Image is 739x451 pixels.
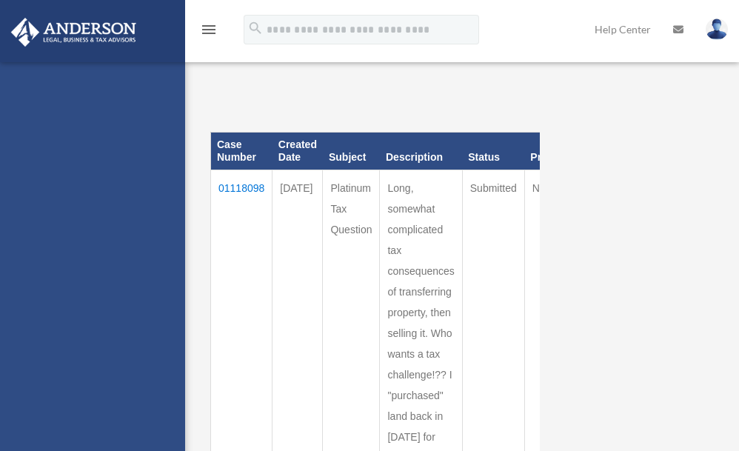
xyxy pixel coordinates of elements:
th: Subject [323,133,380,170]
i: search [247,20,264,36]
img: Anderson Advisors Platinum Portal [7,18,141,47]
i: menu [200,21,218,39]
th: Status [462,133,524,170]
img: User Pic [706,19,728,40]
th: Description [380,133,462,170]
a: menu [200,26,218,39]
th: Case Number [211,133,272,170]
th: Created Date [272,133,323,170]
th: Priority [524,133,573,170]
